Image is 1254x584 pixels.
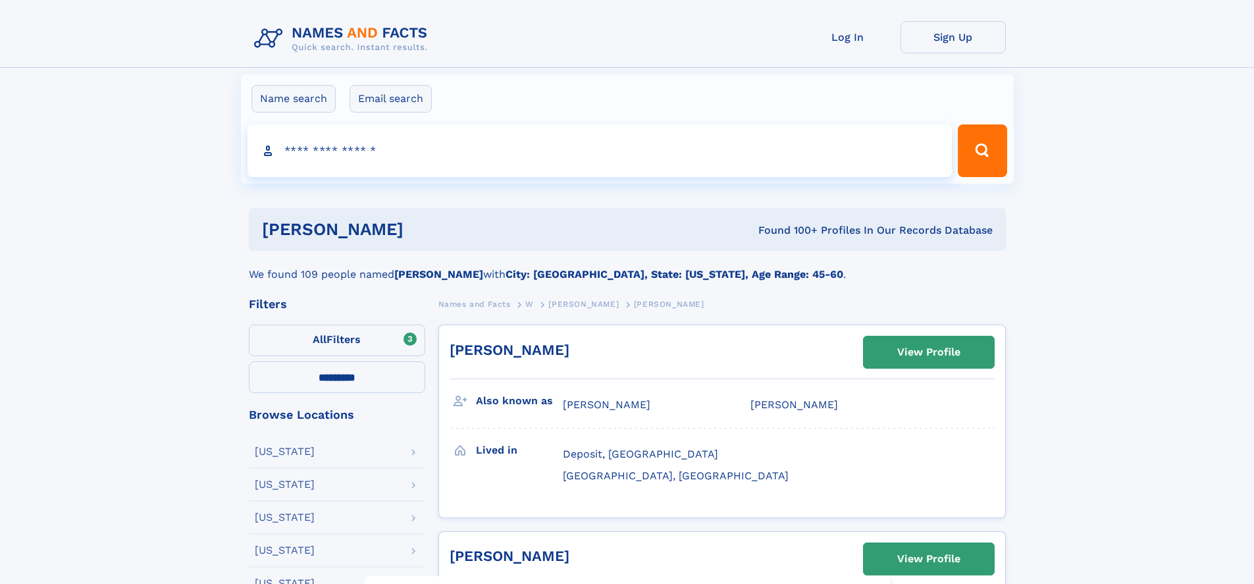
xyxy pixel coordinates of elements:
[897,337,960,367] div: View Profile
[313,333,327,346] span: All
[249,21,438,57] img: Logo Names and Facts
[248,124,953,177] input: search input
[634,300,704,309] span: [PERSON_NAME]
[249,409,425,421] div: Browse Locations
[958,124,1006,177] button: Search Button
[525,296,534,312] a: W
[476,439,563,462] h3: Lived in
[750,398,838,411] span: [PERSON_NAME]
[394,268,483,280] b: [PERSON_NAME]
[450,342,569,358] a: [PERSON_NAME]
[249,251,1006,282] div: We found 109 people named with .
[563,398,650,411] span: [PERSON_NAME]
[864,543,994,575] a: View Profile
[262,221,581,238] h1: [PERSON_NAME]
[438,296,511,312] a: Names and Facts
[548,296,619,312] a: [PERSON_NAME]
[251,85,336,113] label: Name search
[255,446,315,457] div: [US_STATE]
[901,21,1006,53] a: Sign Up
[795,21,901,53] a: Log In
[897,544,960,574] div: View Profile
[255,479,315,490] div: [US_STATE]
[350,85,432,113] label: Email search
[249,325,425,356] label: Filters
[255,545,315,556] div: [US_STATE]
[450,548,569,564] a: [PERSON_NAME]
[255,512,315,523] div: [US_STATE]
[563,469,789,482] span: [GEOGRAPHIC_DATA], [GEOGRAPHIC_DATA]
[476,390,563,412] h3: Also known as
[864,336,994,368] a: View Profile
[525,300,534,309] span: W
[548,300,619,309] span: [PERSON_NAME]
[506,268,843,280] b: City: [GEOGRAPHIC_DATA], State: [US_STATE], Age Range: 45-60
[563,448,718,460] span: Deposit, [GEOGRAPHIC_DATA]
[249,298,425,310] div: Filters
[581,223,993,238] div: Found 100+ Profiles In Our Records Database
